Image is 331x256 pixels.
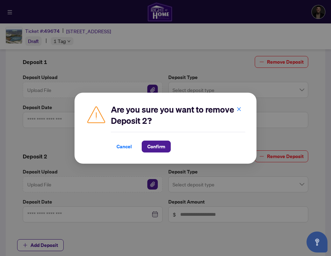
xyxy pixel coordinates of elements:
[307,232,328,253] button: Open asap
[86,104,107,125] img: Caution Icon
[142,141,171,152] button: Confirm
[117,141,132,152] span: Cancel
[147,141,165,152] span: Confirm
[237,106,241,111] span: close
[111,104,245,126] h2: Are you sure you want to remove Deposit 2?
[111,141,138,152] button: Cancel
